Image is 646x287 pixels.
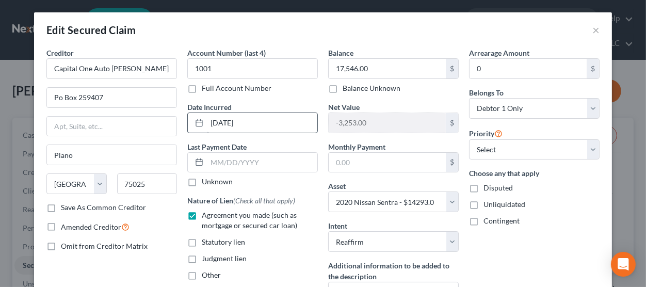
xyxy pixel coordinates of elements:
[47,88,176,107] input: Enter address...
[117,173,177,194] input: Enter zip...
[202,177,233,187] label: Unknown
[329,113,446,133] input: 0.00
[187,141,247,152] label: Last Payment Date
[187,102,232,113] label: Date Incurred
[469,127,503,139] label: Priority
[187,47,266,58] label: Account Number (last 4)
[470,59,587,78] input: 0.00
[46,58,177,79] input: Search creditor by name...
[329,59,446,78] input: 0.00
[328,47,353,58] label: Balance
[328,220,347,231] label: Intent
[46,23,136,37] div: Edit Secured Claim
[202,237,245,246] span: Statutory lien
[207,153,317,172] input: MM/DD/YYYY
[587,59,599,78] div: $
[202,270,221,279] span: Other
[328,260,459,282] label: Additional information to be added to the description
[446,113,458,133] div: $
[233,196,295,205] span: (Check all that apply)
[61,222,121,231] span: Amended Creditor
[187,58,318,79] input: XXXX
[328,141,385,152] label: Monthly Payment
[329,153,446,172] input: 0.00
[483,216,520,225] span: Contingent
[207,113,317,133] input: MM/DD/YYYY
[446,153,458,172] div: $
[469,47,529,58] label: Arrearage Amount
[61,242,148,250] span: Omit from Creditor Matrix
[47,145,176,165] input: Enter city...
[202,211,297,230] span: Agreement you made (such as mortgage or secured car loan)
[47,117,176,136] input: Apt, Suite, etc...
[202,254,247,263] span: Judgment lien
[611,252,636,277] div: Open Intercom Messenger
[328,182,346,190] span: Asset
[202,83,271,93] label: Full Account Number
[469,88,504,97] span: Belongs To
[483,183,513,192] span: Disputed
[61,202,146,213] label: Save As Common Creditor
[446,59,458,78] div: $
[483,200,525,209] span: Unliquidated
[328,102,360,113] label: Net Value
[469,168,600,179] label: Choose any that apply
[187,195,295,206] label: Nature of Lien
[46,49,74,57] span: Creditor
[592,24,600,36] button: ×
[343,83,400,93] label: Balance Unknown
